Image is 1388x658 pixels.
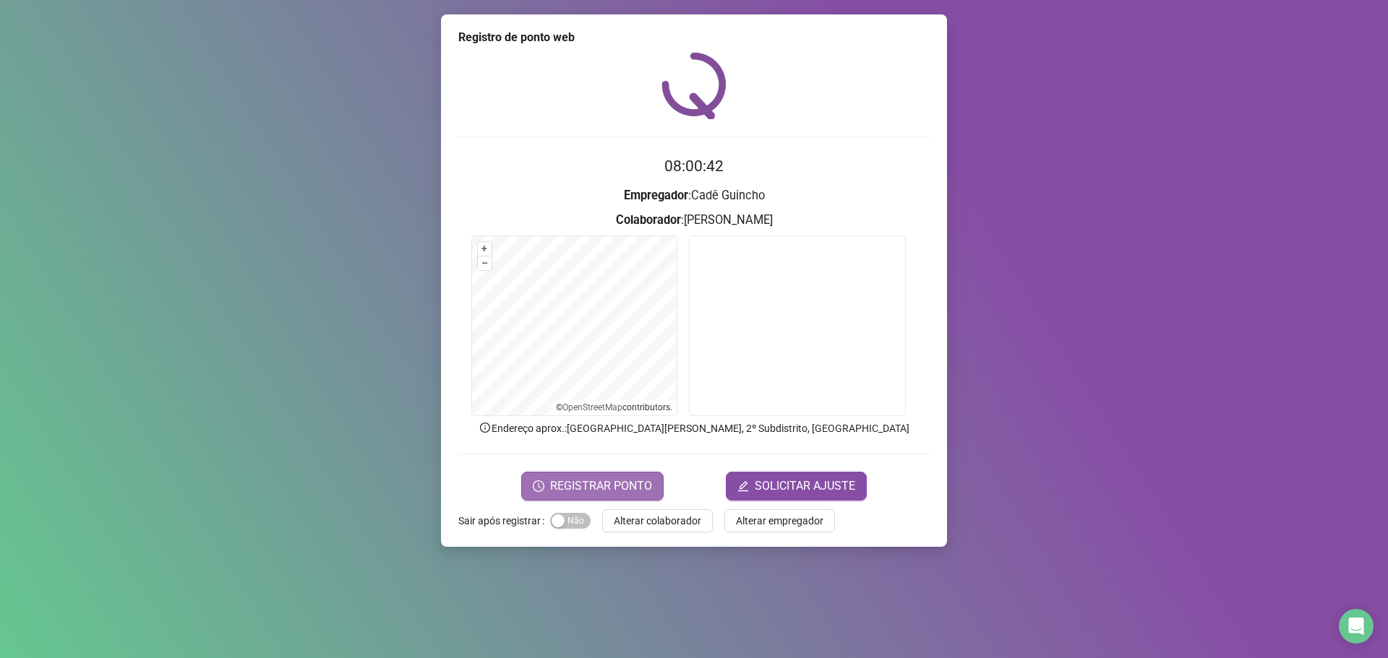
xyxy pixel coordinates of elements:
[458,186,930,205] h3: : Cadê Guincho
[458,29,930,46] div: Registro de ponto web
[736,513,823,529] span: Alterar empregador
[614,513,701,529] span: Alterar colaborador
[533,480,544,492] span: clock-circle
[726,472,867,501] button: editSOLICITAR AJUSTE
[1339,609,1374,644] div: Open Intercom Messenger
[478,242,492,256] button: +
[724,509,835,532] button: Alterar empregador
[478,256,492,270] button: –
[479,421,492,434] span: info-circle
[556,402,672,412] li: © contributors.
[550,477,652,495] span: REGISTRAR PONTO
[458,211,930,230] h3: : [PERSON_NAME]
[664,157,724,175] time: 08:00:42
[661,52,727,119] img: QRPoint
[737,480,749,492] span: edit
[458,420,930,436] p: Endereço aprox. : [GEOGRAPHIC_DATA][PERSON_NAME], 2º Subdistrito, [GEOGRAPHIC_DATA]
[616,213,681,227] strong: Colaborador
[602,509,713,532] button: Alterar colaborador
[562,402,622,412] a: OpenStreetMap
[521,472,664,501] button: REGISTRAR PONTO
[458,509,550,532] label: Sair após registrar
[755,477,855,495] span: SOLICITAR AJUSTE
[624,189,688,202] strong: Empregador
